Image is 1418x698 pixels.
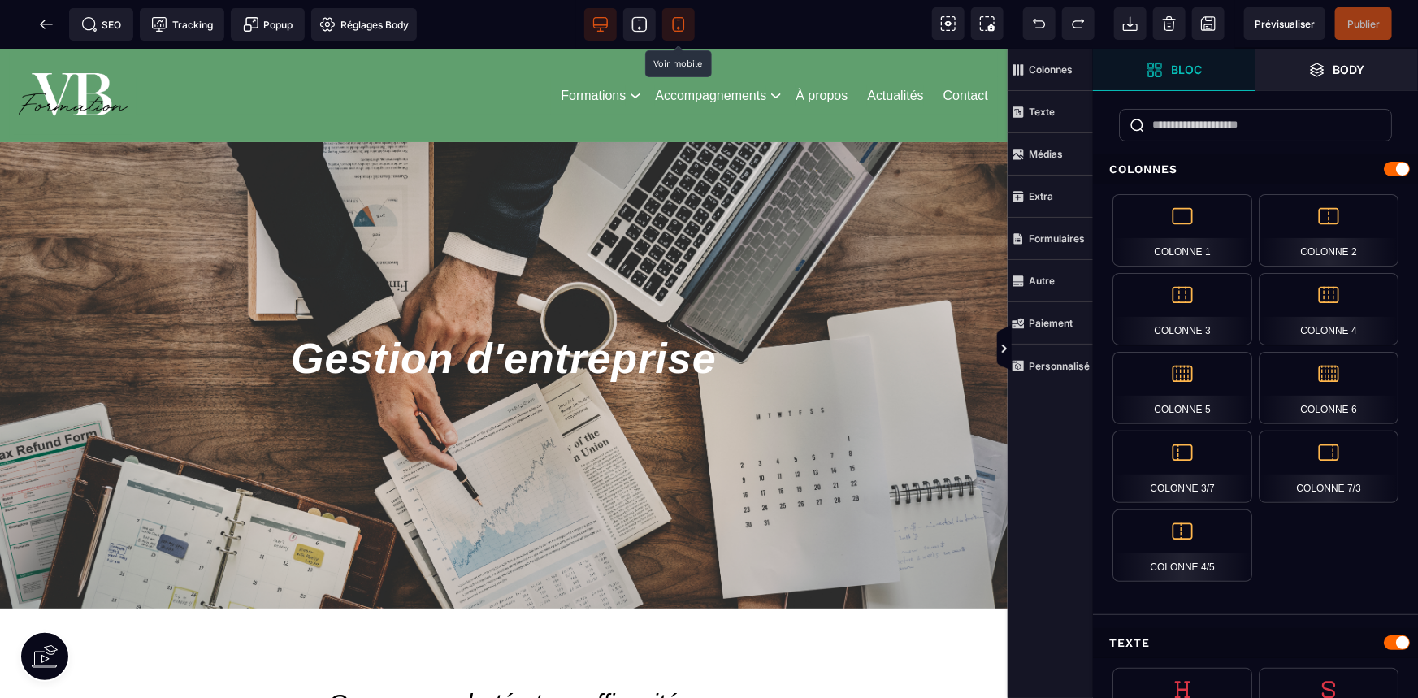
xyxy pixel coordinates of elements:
span: Code de suivi [140,8,224,41]
span: Extra [1008,176,1093,218]
strong: Bloc [1171,63,1202,76]
div: Colonne 2 [1259,194,1398,267]
span: Gestion d'entreprise [291,286,717,333]
span: Importer [1114,7,1147,40]
span: Publier [1347,18,1380,30]
span: Personnalisé [1008,345,1093,387]
strong: Extra [1029,190,1053,202]
span: Texte [1008,91,1093,133]
a: Actualités [867,37,923,58]
span: Enregistrer le contenu [1335,7,1392,40]
span: Retour [30,8,63,41]
span: Ouvrir les calques [1255,49,1418,91]
span: Tracking [151,16,213,33]
strong: Médias [1029,148,1063,160]
div: Colonne 3 [1112,273,1252,345]
div: Colonne 6 [1259,352,1398,424]
span: Paiement [1008,302,1093,345]
span: Colonnes [1008,49,1093,91]
span: Aperçu [1244,7,1325,40]
strong: Texte [1029,106,1055,118]
strong: Formulaires [1029,232,1085,245]
span: Voir bureau [584,8,617,41]
span: Voir tablette [623,8,656,41]
div: Texte [1093,628,1418,658]
span: Métadata SEO [69,8,133,41]
span: Prévisualiser [1255,18,1315,30]
div: Colonne 3/7 [1112,431,1252,503]
span: Rétablir [1062,7,1095,40]
span: Défaire [1023,7,1056,40]
span: Enregistrer [1192,7,1225,40]
div: Colonnes [1093,154,1418,184]
span: Créer une alerte modale [231,8,305,41]
span: Autre [1008,260,1093,302]
div: Colonne 4/5 [1112,509,1252,582]
div: Colonne 4 [1259,273,1398,345]
a: À propos [796,37,848,58]
strong: Autre [1029,275,1055,287]
a: Contact [943,37,988,58]
strong: Body [1333,63,1365,76]
a: Accompagnements [655,37,766,58]
span: Réglages Body [319,16,409,33]
span: Nettoyage [1153,7,1186,40]
span: Voir mobile [662,8,695,41]
div: Colonne 1 [1112,194,1252,267]
span: Médias [1008,133,1093,176]
span: Formulaires [1008,218,1093,260]
span: Capture d'écran [971,7,1004,40]
div: Colonne 5 [1112,352,1252,424]
span: SEO [81,16,122,33]
span: Favicon [311,8,417,41]
div: Colonne 7/3 [1259,431,1398,503]
span: Voir les composants [932,7,965,40]
span: Afficher les vues [1093,325,1109,374]
strong: Personnalisé [1029,360,1090,372]
span: Popup [243,16,293,33]
img: 86a4aa658127570b91344bfc39bbf4eb_Blanc_sur_fond_vert.png [14,7,132,86]
strong: Colonnes [1029,63,1073,76]
strong: Paiement [1029,317,1073,329]
span: Ouvrir les blocs [1093,49,1255,91]
a: Formations [561,37,626,58]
